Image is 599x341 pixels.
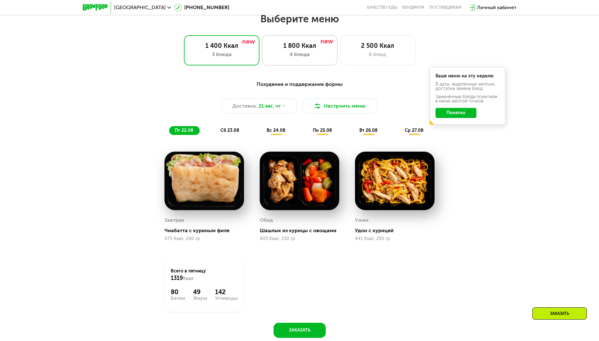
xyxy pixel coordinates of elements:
[477,4,517,11] div: Личный кабинет
[347,42,409,49] div: 2 500 Ккал
[274,323,326,338] button: Заказать
[193,296,207,301] div: Жиры
[367,5,397,10] a: Качество еды
[429,5,462,10] div: поставщикам
[215,296,238,301] div: Углеводы
[171,288,185,296] div: 80
[435,74,500,78] div: Ваше меню на эту неделю
[355,215,369,225] div: Ужин
[171,268,238,282] div: Всего в пятницу
[183,276,193,281] span: Ккал
[171,296,185,301] div: Белки
[359,128,378,133] span: вт 26.08
[302,98,378,114] button: Настроить меню
[435,95,500,103] div: Заменённые блюда пометили в меню жёлтой точкой.
[114,5,166,10] span: [GEOGRAPHIC_DATA]
[220,128,239,133] span: сб 23.08
[191,42,253,49] div: 1 400 Ккал
[269,51,331,58] div: 4 блюда
[260,227,344,234] div: Шашлык из курицы с овощами
[355,227,440,234] div: Удон с курицей
[355,236,435,241] div: 441 Ккал, 250 гр
[171,275,183,282] span: 1319
[174,4,229,11] a: [PHONE_NUMBER]
[215,288,238,296] div: 142
[313,128,332,133] span: пн 25.08
[347,51,409,58] div: 6 блюд
[435,82,500,91] div: В даты, выделенные желтым, доступна замена блюд.
[267,128,286,133] span: вс 24.08
[405,128,424,133] span: ср 27.08
[260,236,339,241] div: 403 Ккал, 230 гр
[20,13,579,25] h2: Выберите меню
[232,102,257,110] span: Доставка:
[258,102,281,110] span: 21 авг, чт
[114,81,486,88] div: Похудение и поддержание формы
[435,108,476,118] button: Понятно
[164,236,244,241] div: 475 Ккал, 240 гр
[164,215,184,225] div: Завтрак
[193,288,207,296] div: 49
[191,51,253,58] div: 3 блюда
[260,215,273,225] div: Обед
[402,5,424,10] a: Вендинги
[175,128,193,133] span: пт 22.08
[532,307,587,320] div: Заказать
[269,42,331,49] div: 1 800 Ккал
[164,227,249,234] div: Чиабатта с куриным филе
